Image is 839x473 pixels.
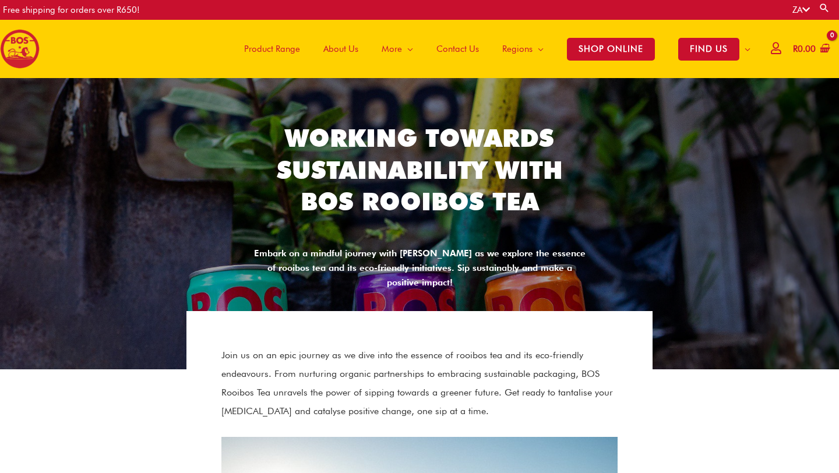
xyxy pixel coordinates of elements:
a: Regions [491,20,555,78]
a: SHOP ONLINE [555,20,667,78]
span: About Us [323,31,358,66]
div: Embark on a mindful journey with [PERSON_NAME] as we explore the essence of rooibos tea and its e... [251,246,588,290]
span: Product Range [244,31,300,66]
span: Contact Us [436,31,479,66]
a: ZA [792,5,810,15]
bdi: 0.00 [793,44,816,54]
span: SHOP ONLINE [567,38,655,61]
h2: Working Towards Sustainability With BOS Rooibos Tea [251,122,588,218]
a: Contact Us [425,20,491,78]
span: More [382,31,402,66]
a: Product Range [232,20,312,78]
p: Join us on an epic journey as we dive into the essence of rooibos tea and its eco-friendly endeav... [221,346,618,421]
a: About Us [312,20,370,78]
a: Search button [819,2,830,13]
span: Regions [502,31,533,66]
a: View Shopping Cart, empty [791,36,830,62]
span: R [793,44,798,54]
span: FIND US [678,38,739,61]
nav: Site Navigation [224,20,762,78]
a: More [370,20,425,78]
